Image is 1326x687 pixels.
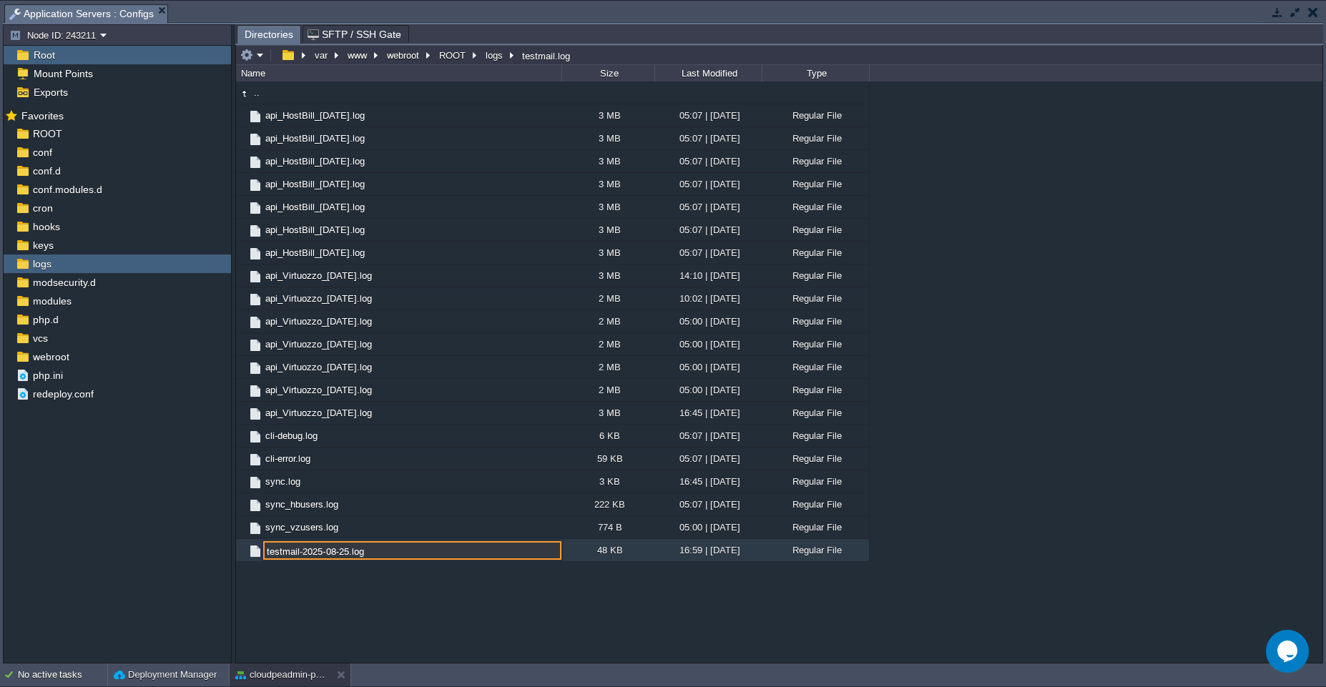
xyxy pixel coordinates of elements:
div: testmail.log [519,49,570,61]
input: Click to enter the path [236,45,1322,65]
button: cloudpeadmin-production [235,668,325,682]
img: AMDAwAAAACH5BAEAAAAALAAAAAABAAEAAAICRAEAOw== [247,246,263,262]
div: Regular File [762,402,869,424]
img: AMDAwAAAACH5BAEAAAAALAAAAAABAAEAAAICRAEAOw== [236,127,247,149]
img: AMDAwAAAACH5BAEAAAAALAAAAAABAAEAAAICRAEAOw== [247,429,263,445]
div: Regular File [762,493,869,515]
div: 05:07 | [DATE] [654,242,762,264]
a: api_HostBill_[DATE].log [263,132,367,144]
div: 14:10 | [DATE] [654,265,762,287]
div: Last Modified [656,65,762,81]
a: .. [252,87,262,99]
div: 05:07 | [DATE] [654,425,762,447]
div: 05:00 | [DATE] [654,333,762,355]
a: redeploy.conf [30,387,96,400]
div: 3 KB [561,470,654,493]
div: 05:07 | [DATE] [654,196,762,218]
a: conf [30,146,54,159]
a: api_Virtuozzo_[DATE].log [263,384,374,396]
img: AMDAwAAAACH5BAEAAAAALAAAAAABAAEAAAICRAEAOw== [247,452,263,468]
a: sync_hbusers.log [263,498,340,510]
div: 05:07 | [DATE] [654,219,762,241]
div: 3 MB [561,219,654,241]
span: cron [30,202,55,214]
span: Root [31,49,57,61]
img: AMDAwAAAACH5BAEAAAAALAAAAAABAAEAAAICRAEAOw== [247,132,263,147]
button: webroot [385,49,423,61]
div: 05:07 | [DATE] [654,173,762,195]
a: api_Virtuozzo_[DATE].log [263,338,374,350]
img: AMDAwAAAACH5BAEAAAAALAAAAAABAAEAAAICRAEAOw== [236,150,247,172]
div: Regular File [762,516,869,538]
img: AMDAwAAAACH5BAEAAAAALAAAAAABAAEAAAICRAEAOw== [236,470,247,493]
img: AMDAwAAAACH5BAEAAAAALAAAAAABAAEAAAICRAEAOw== [247,154,263,170]
img: AMDAwAAAACH5BAEAAAAALAAAAAABAAEAAAICRAEAOw== [247,498,263,513]
div: 16:59 | [DATE] [654,539,762,561]
a: php.d [30,313,61,326]
button: www [345,49,370,61]
div: 05:00 | [DATE] [654,310,762,332]
div: Regular File [762,104,869,127]
a: api_Virtuozzo_[DATE].log [263,315,374,327]
div: 16:45 | [DATE] [654,470,762,493]
a: cli-error.log [263,453,313,465]
div: 3 MB [561,150,654,172]
a: modules [30,295,74,307]
div: Regular File [762,539,869,561]
div: 6 KB [561,425,654,447]
a: keys [30,239,56,252]
div: 3 MB [561,402,654,424]
a: sync.log [263,475,303,488]
span: conf.modules.d [30,183,104,196]
a: hooks [30,220,62,233]
div: Regular File [762,173,869,195]
span: api_HostBill_[DATE].log [263,178,367,190]
button: logs [483,49,506,61]
div: 3 MB [561,127,654,149]
img: AMDAwAAAACH5BAEAAAAALAAAAAABAAEAAAICRAEAOw== [247,543,263,559]
button: ROOT [437,49,469,61]
a: api_Virtuozzo_[DATE].log [263,292,374,305]
a: conf.d [30,164,63,177]
a: api_HostBill_[DATE].log [263,247,367,259]
a: api_Virtuozzo_[DATE].log [263,407,374,419]
a: api_HostBill_[DATE].log [263,224,367,236]
span: cli-debug.log [263,430,320,442]
div: 3 MB [561,104,654,127]
span: logs [30,257,54,270]
img: AMDAwAAAACH5BAEAAAAALAAAAAABAAEAAAICRAEAOw== [247,177,263,193]
img: AMDAwAAAACH5BAEAAAAALAAAAAABAAEAAAICRAEAOw== [236,379,247,401]
div: Regular File [762,448,869,470]
a: vcs [30,332,50,345]
div: 2 MB [561,379,654,401]
img: AMDAwAAAACH5BAEAAAAALAAAAAABAAEAAAICRAEAOw== [236,265,247,287]
a: api_HostBill_[DATE].log [263,109,367,122]
a: modsecurity.d [30,276,98,289]
a: api_Virtuozzo_[DATE].log [263,361,374,373]
a: php.ini [30,369,65,382]
img: AMDAwAAAACH5BAEAAAAALAAAAAABAAEAAAICRAEAOw== [236,173,247,195]
img: AMDAwAAAACH5BAEAAAAALAAAAAABAAEAAAICRAEAOw== [236,310,247,332]
img: AMDAwAAAACH5BAEAAAAALAAAAAABAAEAAAICRAEAOw== [236,425,247,447]
div: 3 MB [561,265,654,287]
img: AMDAwAAAACH5BAEAAAAALAAAAAABAAEAAAICRAEAOw== [247,475,263,490]
button: Node ID: 243211 [9,29,100,41]
div: Regular File [762,379,869,401]
div: 05:07 | [DATE] [654,493,762,515]
div: Size [563,65,654,81]
a: api_HostBill_[DATE].log [263,155,367,167]
div: 05:00 | [DATE] [654,516,762,538]
span: SFTP / SSH Gate [308,26,401,43]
